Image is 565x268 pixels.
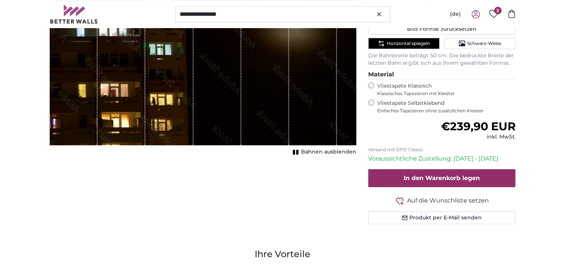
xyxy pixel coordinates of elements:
img: Betterwalls [50,4,98,24]
label: Vliestapete Selbstklebend [377,100,516,114]
button: In den Warenkorb legen [368,169,516,187]
button: Produkt per E-Mail senden [368,211,516,224]
label: Vliestapete Klassisch [377,82,509,97]
span: Schwarz-Weiss [467,40,501,46]
button: Horizontal spiegeln [368,38,440,49]
h3: Ihre Vorteile [50,248,516,260]
span: Horizontal spiegeln [387,40,430,46]
button: Bahnen ausblenden [291,147,356,157]
legend: Material [368,70,516,79]
button: Auf die Wunschliste setzen [368,196,516,205]
span: €239,90 EUR [441,119,515,133]
span: Auf die Wunschliste setzen [407,196,489,205]
span: 2 [494,7,502,14]
p: Versand mit DPD Classic [368,147,516,153]
button: Schwarz-Weiss [444,38,515,49]
span: Einfaches Tapezieren ohne zusätzlichen Kleister [377,108,516,114]
p: Die Bahnbreite beträgt 50 cm. Die bedruckte Breite der letzten Bahn ergibt sich aus Ihrem gewählt... [368,52,516,67]
span: In den Warenkorb legen [404,174,480,182]
button: (de) [444,7,467,21]
button: Bild Format zurücksetzen [368,24,516,35]
span: Klassisches Tapezieren mit Kleister [377,91,509,97]
div: inkl. MwSt. [441,133,515,141]
p: Voraussichtliche Zustellung: [DATE] - [DATE] [368,154,516,163]
span: Bahnen ausblenden [301,148,356,156]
